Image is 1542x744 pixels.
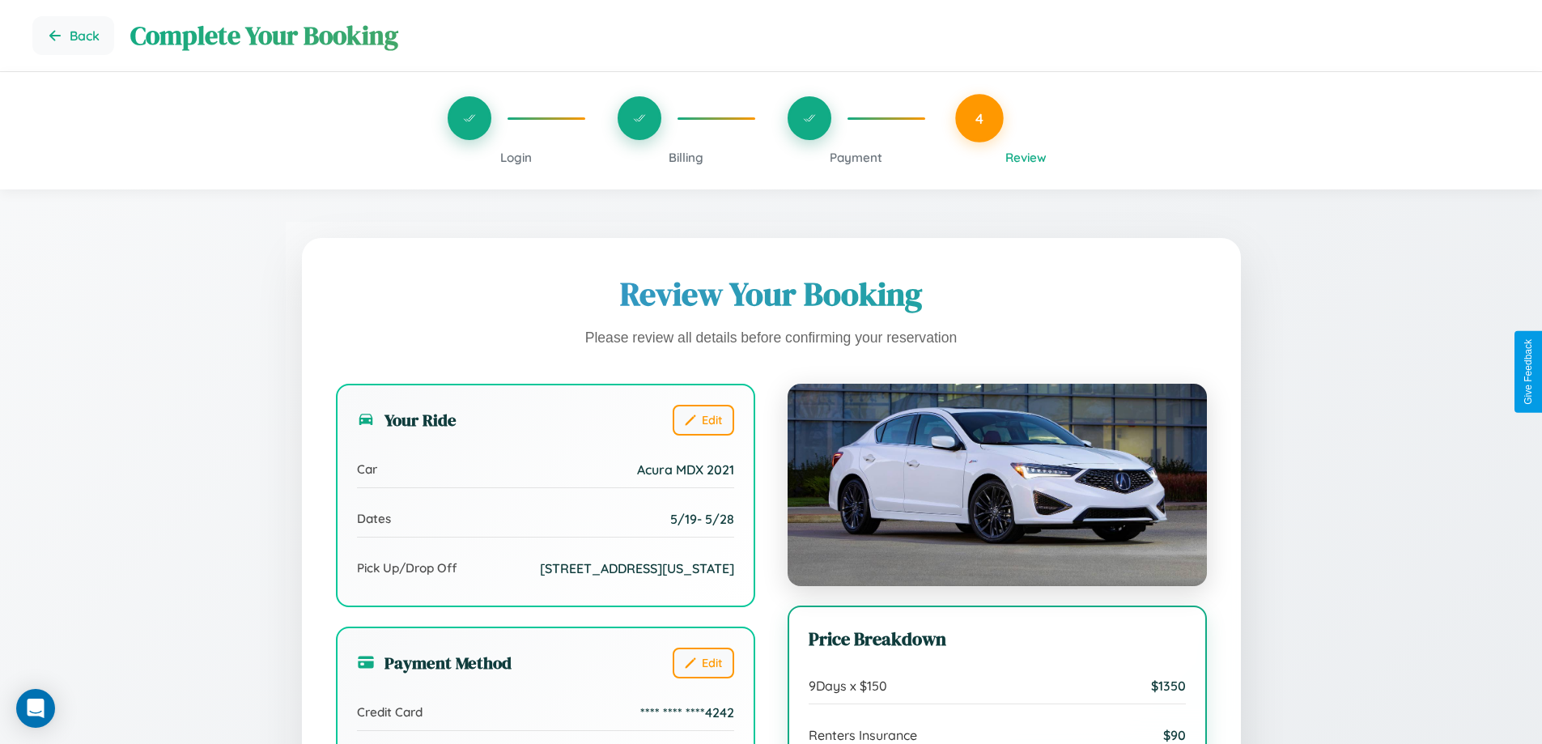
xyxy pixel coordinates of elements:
span: 4 [975,109,983,127]
h3: Your Ride [357,408,457,432]
span: $ 90 [1163,727,1186,743]
div: Open Intercom Messenger [16,689,55,728]
p: Please review all details before confirming your reservation [336,325,1207,351]
span: Review [1005,150,1047,165]
h3: Payment Method [357,651,512,674]
span: Login [500,150,532,165]
span: 5 / 19 - 5 / 28 [670,511,734,527]
span: Payment [830,150,882,165]
span: Credit Card [357,704,423,720]
span: Dates [357,511,391,526]
div: Give Feedback [1523,339,1534,405]
h1: Complete Your Booking [130,18,1510,53]
span: Pick Up/Drop Off [357,560,457,576]
h3: Price Breakdown [809,627,1186,652]
button: Edit [673,648,734,678]
button: Go back [32,16,114,55]
img: Acura MDX [788,384,1207,586]
h1: Review Your Booking [336,272,1207,316]
span: 9 Days x $ 150 [809,678,887,694]
span: Car [357,461,377,477]
span: $ 1350 [1151,678,1186,694]
button: Edit [673,405,734,436]
span: Renters Insurance [809,727,917,743]
span: Billing [669,150,703,165]
span: Acura MDX 2021 [637,461,734,478]
span: [STREET_ADDRESS][US_STATE] [540,560,734,576]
